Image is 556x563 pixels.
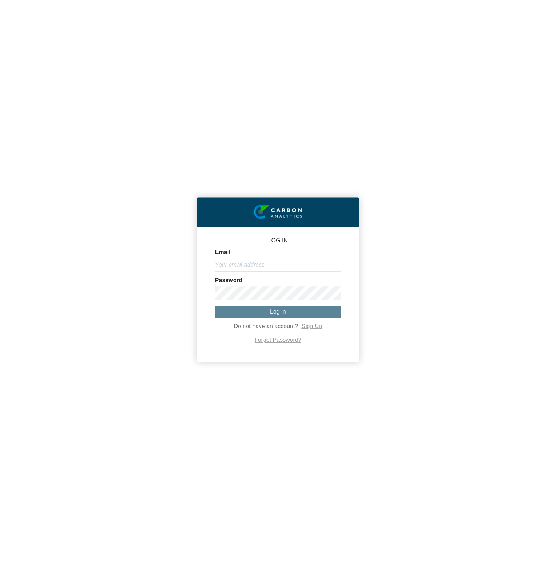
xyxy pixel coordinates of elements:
[255,337,301,343] a: Forgot Password?
[234,323,298,330] span: Do not have an account?
[215,278,243,283] label: Password
[254,205,302,219] img: insight-logo-2.png
[301,323,322,330] a: Sign Up
[9,88,132,104] input: Enter your email address
[215,238,341,244] p: LOG IN
[48,40,132,50] div: Chat with us now
[9,67,132,83] input: Enter your last name
[215,306,341,318] button: Log in
[215,258,341,272] input: Your email address
[8,40,19,51] div: Navigation go back
[215,249,231,255] label: Email
[119,4,136,21] div: Minimize live chat window
[98,223,131,232] em: Start Chat
[270,309,286,315] span: Log in
[9,109,132,216] textarea: Type your message and hit 'Enter'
